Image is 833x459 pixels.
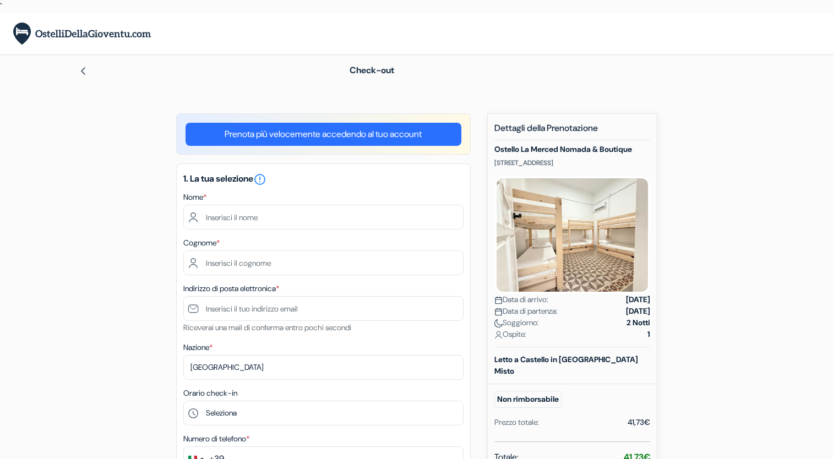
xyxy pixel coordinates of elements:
[494,317,539,329] span: Soggiorno:
[494,417,539,428] div: Prezzo totale:
[626,305,650,317] strong: [DATE]
[183,173,464,186] h5: 1. La tua selezione
[494,123,650,140] h5: Dettagli della Prenotazione
[647,329,650,340] strong: 1
[253,173,266,186] i: error_outline
[183,283,279,294] label: Indirizzo di posta elettronica
[253,173,266,184] a: error_outline
[628,417,650,428] div: 41,73€
[183,192,206,203] label: Nome
[494,319,503,327] img: moon.svg
[494,305,558,317] span: Data di partenza:
[183,387,237,399] label: Orario check-in
[627,317,650,329] strong: 2 Notti
[183,433,249,445] label: Numero di telefono
[13,23,151,45] img: OstelliDellaGioventu.com
[494,391,562,408] small: Non rimborsabile
[350,64,394,76] span: Check-out
[494,145,650,154] h5: Ostello La Merced Nomada & Boutique
[79,67,88,75] img: left_arrow.svg
[494,308,503,316] img: calendar.svg
[183,296,464,321] input: Inserisci il tuo indirizzo email
[183,250,464,275] input: Inserisci il cognome
[494,329,526,340] span: Ospite:
[494,296,503,304] img: calendar.svg
[183,205,464,229] input: Inserisci il nome
[183,323,351,332] small: Riceverai una mail di conferma entro pochi secondi
[494,331,503,339] img: user_icon.svg
[183,237,220,249] label: Cognome
[186,123,461,146] a: Prenota più velocemente accedendo al tuo account
[494,294,548,305] span: Data di arrivo:
[626,294,650,305] strong: [DATE]
[494,159,650,167] p: [STREET_ADDRESS]
[494,354,638,376] b: Letto a Castello in [GEOGRAPHIC_DATA] Misto
[183,342,213,353] label: Nazione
